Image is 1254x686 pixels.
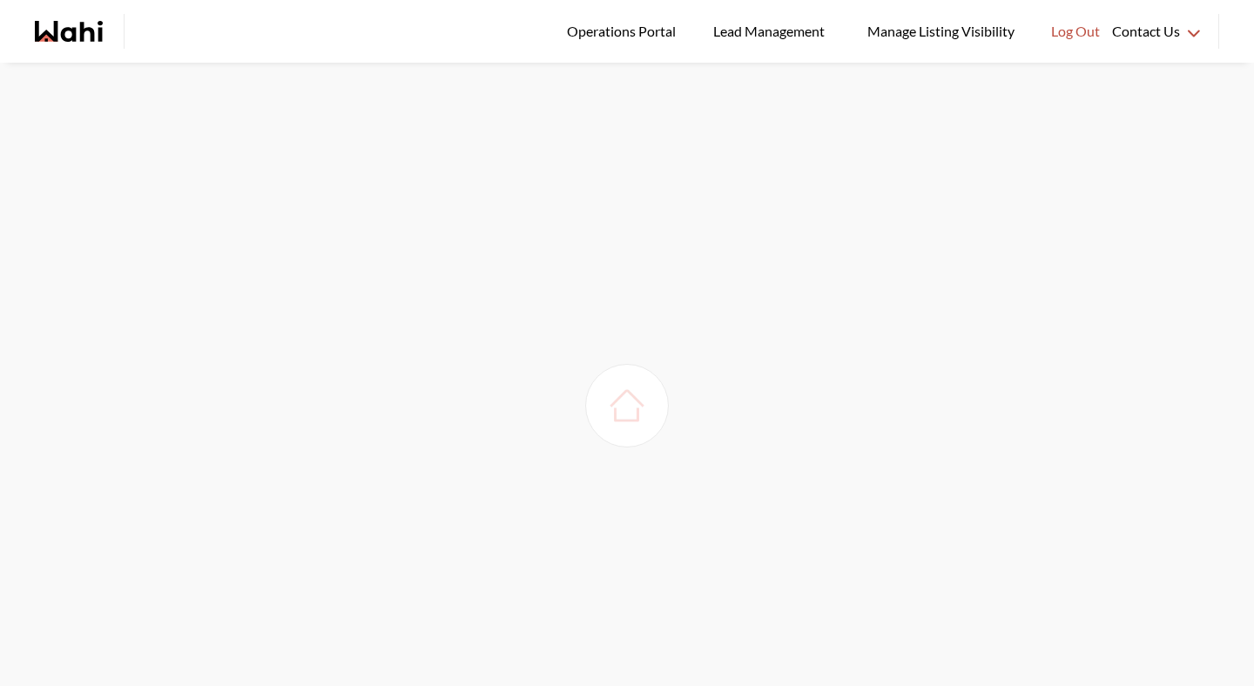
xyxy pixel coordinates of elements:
[567,20,682,43] span: Operations Portal
[713,20,831,43] span: Lead Management
[1051,20,1100,43] span: Log Out
[603,381,651,430] img: loading house image
[862,20,1020,43] span: Manage Listing Visibility
[35,21,103,42] a: Wahi homepage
